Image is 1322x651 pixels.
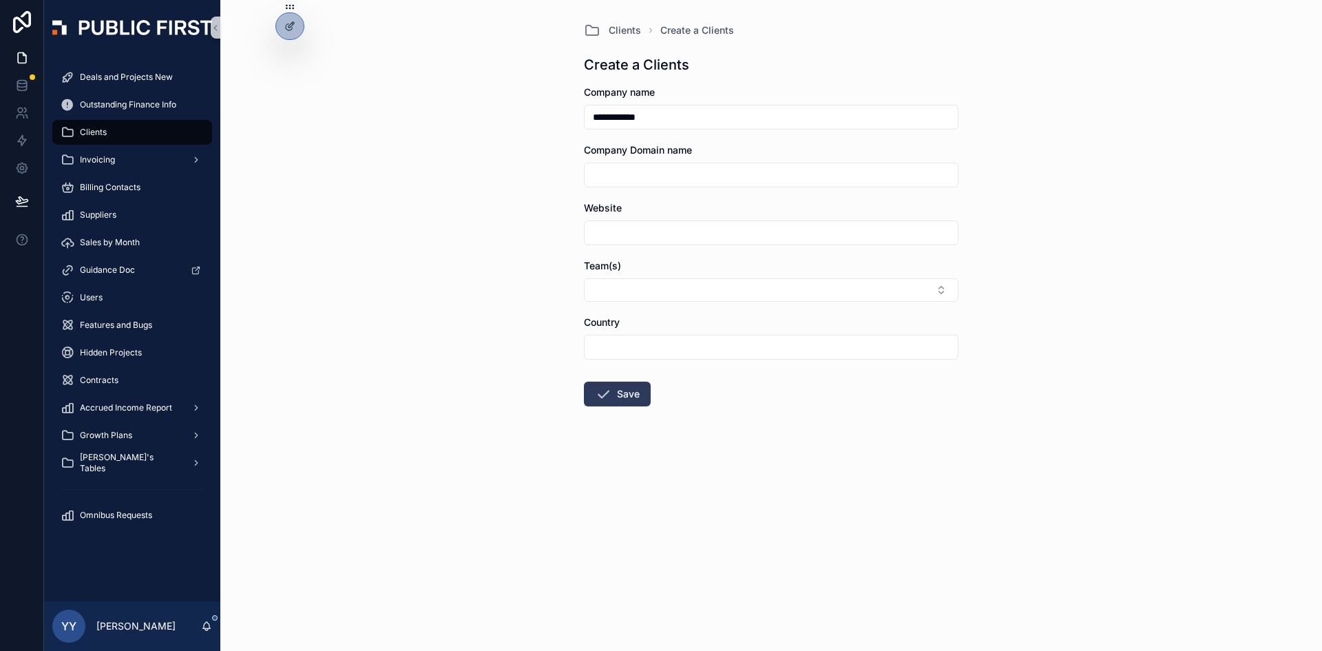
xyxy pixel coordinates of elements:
span: Company Domain name [584,144,692,156]
span: Invoicing [80,154,115,165]
a: Guidance Doc [52,258,212,282]
span: Billing Contacts [80,182,140,193]
span: Country [584,316,620,328]
span: Outstanding Finance Info [80,99,176,110]
span: Team(s) [584,260,621,271]
a: Billing Contacts [52,175,212,200]
a: Accrued Income Report [52,395,212,420]
a: Growth Plans [52,423,212,448]
button: Save [584,382,651,406]
h1: Create a Clients [584,55,689,74]
a: Hidden Projects [52,340,212,365]
a: Outstanding Finance Info [52,92,212,117]
span: [PERSON_NAME]'s Tables [80,452,180,474]
a: Clients [584,22,641,39]
a: Sales by Month [52,230,212,255]
span: Company name [584,86,655,98]
a: Deals and Projects New [52,65,212,90]
span: Hidden Projects [80,347,142,358]
span: Clients [609,23,641,37]
a: Create a Clients [660,23,734,37]
button: Select Button [584,278,958,302]
span: Omnibus Requests [80,510,152,521]
img: App logo [52,20,212,35]
span: YY [61,618,76,634]
span: Features and Bugs [80,320,152,331]
span: Contracts [80,375,118,386]
span: Website [584,202,622,214]
p: [PERSON_NAME] [96,619,176,633]
span: Accrued Income Report [80,402,172,413]
span: Sales by Month [80,237,140,248]
span: Clients [80,127,107,138]
a: [PERSON_NAME]'s Tables [52,451,212,475]
a: Omnibus Requests [52,503,212,528]
a: Suppliers [52,203,212,227]
span: Users [80,292,103,303]
span: Deals and Projects New [80,72,173,83]
a: Clients [52,120,212,145]
div: scrollable content [44,55,220,546]
span: Suppliers [80,209,116,220]
a: Users [52,285,212,310]
span: Guidance Doc [80,265,135,276]
a: Contracts [52,368,212,393]
span: Growth Plans [80,430,132,441]
a: Features and Bugs [52,313,212,338]
a: Invoicing [52,147,212,172]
